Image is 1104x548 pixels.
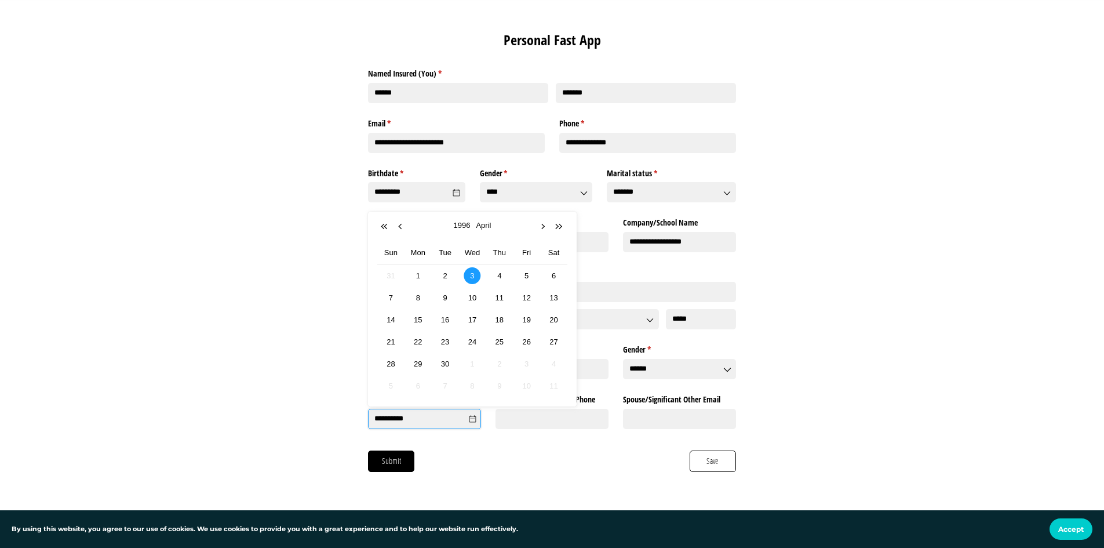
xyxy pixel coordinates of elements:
[396,221,407,233] button: Previous Month
[465,313,479,326] span: 17
[547,291,560,304] span: 13
[493,291,506,304] span: 11
[666,309,735,329] input: Zip Code
[623,390,736,405] label: Spouse/​Significant Other Email
[368,30,735,50] h1: Personal Fast App
[547,269,560,282] span: 6
[438,269,451,282] span: 2
[384,291,398,304] span: 7
[381,455,402,467] span: Submit
[451,219,473,232] span: 1996
[607,164,735,179] label: Marital status
[411,269,425,282] span: 1
[459,241,486,265] th: Wed
[465,379,479,393] span: 8
[12,524,518,535] p: By using this website, you agree to our use of cookies. We use cookies to provide you with a grea...
[411,379,425,393] span: 6
[556,83,736,103] input: Last
[623,340,736,355] label: Gender
[411,335,425,349] span: 22
[368,164,465,179] label: Birthdate
[1050,518,1092,540] button: Accept
[690,451,736,471] button: Save
[473,219,494,232] span: April
[540,241,567,265] th: Sat
[1058,525,1084,534] span: Accept
[493,269,506,282] span: 4
[465,269,479,282] span: 3
[411,313,425,326] span: 15
[405,241,432,265] th: Mon
[554,221,566,233] button: Next Year
[547,379,560,393] span: 11
[465,291,479,304] span: 10
[520,357,533,371] span: 3
[493,313,506,326] span: 18
[547,335,560,349] span: 27
[559,114,736,129] label: Phone
[384,335,398,349] span: 21
[517,309,658,329] input: State
[368,64,735,79] legend: Named Insured (You)
[384,269,398,282] span: 31
[547,357,560,371] span: 4
[411,291,425,304] span: 8
[520,379,533,393] span: 10
[486,241,513,265] th: Thu
[493,335,506,349] span: 25
[547,313,560,326] span: 20
[438,335,451,349] span: 23
[411,357,425,371] span: 29
[377,241,405,265] th: Sun
[520,291,533,304] span: 12
[520,313,533,326] span: 19
[706,455,719,467] span: Save
[520,269,533,282] span: 5
[368,83,548,103] input: First
[438,357,451,371] span: 30
[368,114,545,129] label: Email
[432,241,459,265] th: Tue
[493,379,506,393] span: 9
[384,313,398,326] span: 14
[493,357,506,371] span: 2
[513,241,540,265] th: Fri
[384,357,398,371] span: 28
[520,335,533,349] span: 26
[465,335,479,349] span: 24
[623,213,736,228] label: Company/​School Name
[438,291,451,304] span: 9
[480,164,593,179] label: Gender
[380,221,391,233] button: Previous Year
[438,379,451,393] span: 7
[368,451,414,471] button: Submit
[438,313,451,326] span: 16
[465,357,479,371] span: 1
[538,221,549,233] button: Next Month
[384,379,398,393] span: 5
